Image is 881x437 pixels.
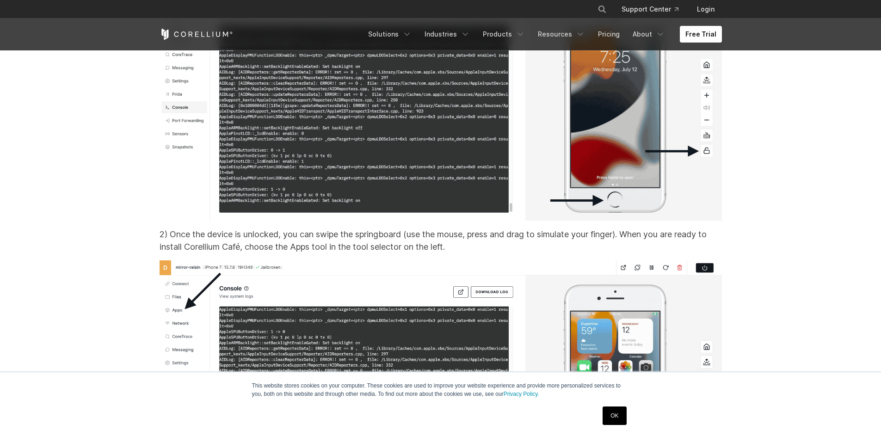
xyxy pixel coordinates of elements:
[532,26,591,43] a: Resources
[160,29,233,40] a: Corellium Home
[594,1,610,18] button: Search
[603,406,626,425] a: OK
[160,228,722,253] p: 2) Once the device is unlocked, you can swipe the springboard (use the mouse, press and drag to s...
[627,26,671,43] a: About
[419,26,475,43] a: Industries
[586,1,722,18] div: Navigation Menu
[363,26,417,43] a: Solutions
[592,26,625,43] a: Pricing
[477,26,530,43] a: Products
[252,382,629,398] p: This website stores cookies on your computer. These cookies are used to improve your website expe...
[504,391,539,397] a: Privacy Policy.
[680,26,722,43] a: Free Trial
[614,1,686,18] a: Support Center
[363,26,722,43] div: Navigation Menu
[690,1,722,18] a: Login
